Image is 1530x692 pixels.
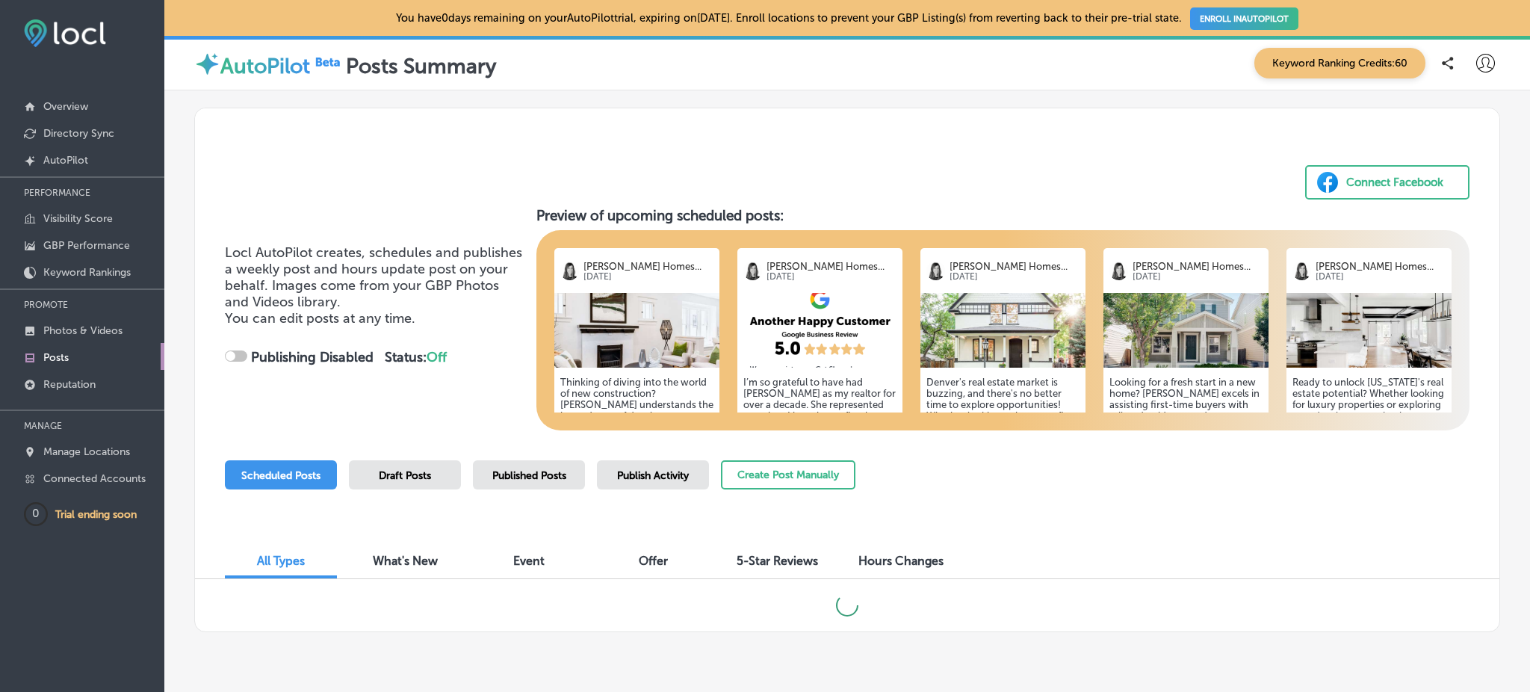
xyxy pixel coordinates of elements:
[24,19,106,47] img: fda3e92497d09a02dc62c9cd864e3231.png
[1190,7,1298,30] a: ENROLL INAUTOPILOT
[225,310,415,327] span: You can edit posts at any time.
[617,469,689,482] span: Publish Activity
[737,554,818,568] span: 5-Star Reviews
[743,262,762,280] img: logo
[1346,171,1443,194] div: Connect Facebook
[1133,261,1263,272] p: [PERSON_NAME] Homes...
[554,293,719,368] img: 175442639426f45b32-4ac8-4902-93f7-1be7d68d7a31_Social_Post_-_109_S_Pennsylvania_St_-_1.jpg
[1316,272,1446,282] p: [DATE]
[737,293,902,368] img: 8fe7a609-9338-4c11-8001-d5aea2c59a43.png
[766,261,896,272] p: [PERSON_NAME] Homes...
[721,460,855,489] button: Create Post Manually
[1103,293,1269,368] img: 17544263954dbe7f85-9a29-494b-b15b-832895dcc775_kyliefitts_4488sindependencect_01_1.jpg
[310,54,346,69] img: Beta
[1316,261,1446,272] p: [PERSON_NAME] Homes...
[32,507,40,520] text: 0
[241,469,320,482] span: Scheduled Posts
[43,212,113,225] p: Visibility Score
[43,127,114,140] p: Directory Sync
[43,445,130,458] p: Manage Locations
[920,293,1085,368] img: 1754426382fcf0c1ff-26b4-4577-bed3-101f709488b0_Social_Post_-_435_S_Ogden_St_-_1_4.jpg
[639,554,668,568] span: Offer
[926,377,1080,545] h5: Denver's real estate market is buzzing, and there's no better time to explore opportunities! Whet...
[427,349,447,365] span: Off
[43,239,130,252] p: GBP Performance
[1133,272,1263,282] p: [DATE]
[536,207,1470,224] h3: Preview of upcoming scheduled posts:
[743,377,896,545] h5: I’m so grateful to have had [PERSON_NAME] as my realtor for over a decade. She represented me whe...
[1292,262,1311,280] img: logo
[43,100,88,113] p: Overview
[379,469,431,482] span: Draft Posts
[385,349,447,365] strong: Status:
[513,554,545,568] span: Event
[43,378,96,391] p: Reputation
[257,554,305,568] span: All Types
[950,261,1080,272] p: [PERSON_NAME] Homes...
[858,554,944,568] span: Hours Changes
[43,266,131,279] p: Keyword Rankings
[1254,48,1425,78] span: Keyword Ranking Credits: 60
[225,244,522,310] span: Locl AutoPilot creates, schedules and publishes a weekly post and hours update post on your behal...
[194,51,220,77] img: autopilot-icon
[950,272,1080,282] p: [DATE]
[560,377,713,545] h5: Thinking of diving into the world of new construction? [PERSON_NAME] understands the ins and outs...
[396,11,1298,25] p: You have 0 days remaining on your AutoPilot trial, expiring on [DATE] . Enroll locations to preve...
[583,261,713,272] p: [PERSON_NAME] Homes...
[492,469,566,482] span: Published Posts
[583,272,713,282] p: [DATE]
[373,554,438,568] span: What's New
[43,324,123,337] p: Photos & Videos
[1109,377,1263,522] h5: Looking for a fresh start in a new home? [PERSON_NAME] excels in assisting first-time buyers with...
[1286,293,1452,368] img: 175442639692956a79-f290-4b1b-9edd-f3accc3ffb56_kyliefitts_2203grapest_22_1.jpg
[1292,377,1446,545] h5: Ready to unlock [US_STATE]'s real estate potential? Whether looking for luxury properties or expl...
[1109,262,1128,280] img: logo
[43,472,146,485] p: Connected Accounts
[251,349,374,365] strong: Publishing Disabled
[926,262,945,280] img: logo
[346,54,496,78] label: Posts Summary
[220,54,310,78] label: AutoPilot
[560,262,579,280] img: logo
[766,272,896,282] p: [DATE]
[55,508,137,521] p: Trial ending soon
[1305,165,1469,200] button: Connect Facebook
[43,154,88,167] p: AutoPilot
[43,351,69,364] p: Posts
